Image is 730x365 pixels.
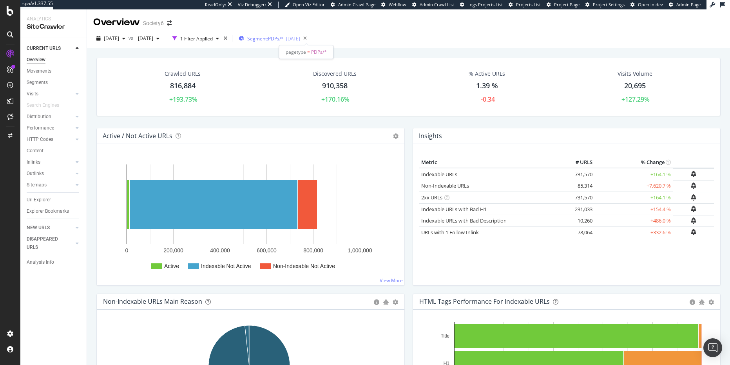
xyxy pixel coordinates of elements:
div: bell-plus [691,194,696,201]
div: 20,695 [624,81,646,91]
div: gear [393,299,398,305]
div: NEW URLS [27,224,50,232]
div: Distribution [27,113,51,121]
div: bug [383,299,389,305]
text: Title [440,333,449,339]
div: Visits Volume [618,70,652,78]
text: 800,000 [303,247,323,254]
a: Logs Projects List [460,2,503,8]
button: [DATE] [93,32,129,45]
a: Projects List [509,2,541,8]
div: +127.29% [621,95,650,104]
div: Viz Debugger: [238,2,266,8]
div: Segments [27,78,48,87]
td: +154.4 % [594,203,673,215]
a: Indexable URLs [421,171,457,178]
div: arrow-right-arrow-left [167,20,172,26]
div: Overview [93,16,140,29]
text: Indexable Not Active [201,263,251,269]
button: 1 Filter Applied [169,32,222,45]
a: Movements [27,67,81,75]
i: Options [393,133,399,139]
a: Open in dev [630,2,663,8]
text: 400,000 [210,247,230,254]
div: Analytics [27,16,80,22]
a: Search Engines [27,101,67,109]
div: +170.16% [321,95,350,104]
span: 2025 Sep. 20th [104,35,119,42]
a: 2xx URLs [421,194,442,201]
div: Content [27,147,43,155]
a: Visits [27,90,73,98]
button: Segment:PDPs/*[DATE] [235,32,300,45]
span: vs [129,35,135,41]
div: circle-info [374,299,379,305]
a: NEW URLS [27,224,73,232]
span: Open Viz Editor [293,2,325,7]
div: gear [708,299,714,305]
a: Project Settings [585,2,625,8]
a: Project Page [547,2,580,8]
div: circle-info [690,299,695,305]
div: SiteCrawler [27,22,80,31]
a: URLs with 1 Follow Inlink [421,229,479,236]
a: Admin Crawl Page [331,2,375,8]
span: 2025 Aug. 5th [135,35,153,42]
span: Open in dev [638,2,663,7]
div: Url Explorer [27,196,51,204]
span: Logs Projects List [467,2,503,7]
text: 200,000 [163,247,183,254]
th: Metric [419,157,563,168]
td: 731,570 [563,192,594,204]
a: Analysis Info [27,258,81,266]
div: HTML Tags Performance for Indexable URLs [419,297,550,305]
a: Url Explorer [27,196,81,204]
a: Admin Crawl List [412,2,454,8]
span: Project Settings [593,2,625,7]
th: % Change [594,157,673,168]
div: [DATE] [286,35,300,42]
div: 910,358 [322,81,348,91]
div: CURRENT URLS [27,44,61,53]
a: Sitemaps [27,181,73,189]
div: +193.73% [169,95,197,104]
svg: A chart. [103,157,395,279]
div: 1 Filter Applied [180,35,213,42]
text: 600,000 [257,247,277,254]
td: +332.6 % [594,226,673,238]
div: Explorer Bookmarks [27,207,69,215]
td: +486.0 % [594,215,673,227]
div: HTTP Codes [27,135,53,144]
text: Active [164,263,179,269]
span: Project Page [554,2,580,7]
td: +164.1 % [594,168,673,180]
span: = [307,49,310,55]
a: Content [27,147,81,155]
span: Admin Crawl Page [338,2,375,7]
h4: Active / Not Active URLs [103,131,172,141]
a: CURRENT URLS [27,44,73,53]
td: 85,314 [563,180,594,192]
td: 78,064 [563,226,594,238]
h4: Insights [419,131,442,141]
span: pagetype [286,49,306,55]
div: bell-plus [691,229,696,235]
div: Movements [27,67,51,75]
td: 10,260 [563,215,594,227]
div: bell-plus [691,171,696,177]
div: Sitemaps [27,181,47,189]
div: Open Intercom Messenger [703,338,722,357]
div: 1.39 % [476,81,498,91]
div: Non-Indexable URLs Main Reason [103,297,202,305]
div: bell-plus [691,206,696,212]
a: Webflow [381,2,406,8]
a: Performance [27,124,73,132]
a: Admin Page [669,2,701,8]
div: Search Engines [27,101,59,109]
span: Projects List [516,2,541,7]
a: Non-Indexable URLs [421,182,469,189]
span: Segment: PDPs/* [247,35,284,42]
td: +7,620.7 % [594,180,673,192]
div: Society6 [143,19,164,27]
div: -0.34 [481,95,495,104]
